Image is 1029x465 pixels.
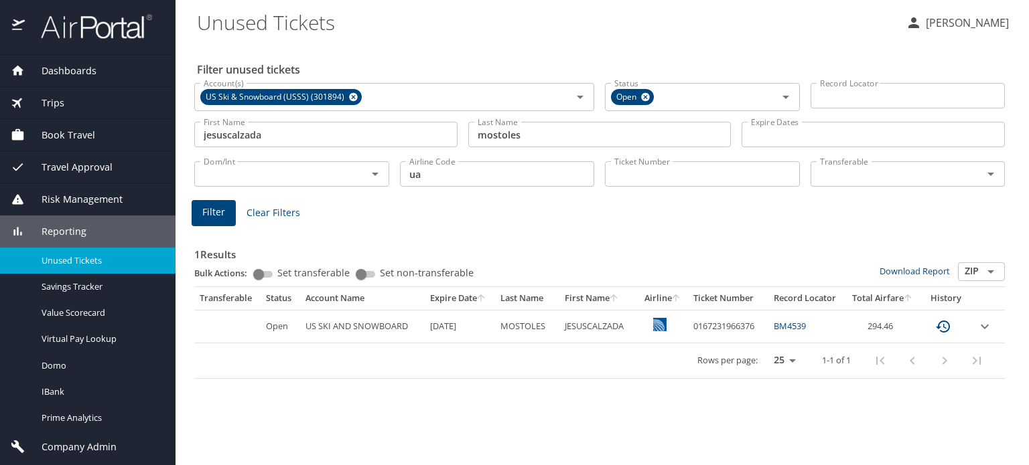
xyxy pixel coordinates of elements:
[653,318,667,331] img: 8rwABk7GC6UtGatwAAAABJRU5ErkJggg==
[261,287,301,310] th: Status
[25,160,113,175] span: Travel Approval
[610,294,619,303] button: sort
[200,292,255,304] div: Transferable
[194,287,1005,379] table: custom pagination table
[194,267,258,279] p: Bulk Actions:
[42,306,159,319] span: Value Scorecard
[200,90,352,104] span: US Ski & Snowboard (USSS) (301894)
[981,165,1000,183] button: Open
[261,310,301,343] td: Open
[25,128,95,143] span: Book Travel
[845,310,920,343] td: 294.46
[42,280,159,293] span: Savings Tracker
[559,287,638,310] th: First Name
[42,333,159,345] span: Virtual Pay Lookup
[25,64,96,78] span: Dashboards
[495,310,559,343] td: MOSTOLES
[25,440,117,454] span: Company Admin
[768,287,845,310] th: Record Locator
[42,411,159,424] span: Prime Analytics
[571,88,590,106] button: Open
[425,310,495,343] td: [DATE]
[922,15,1009,31] p: [PERSON_NAME]
[900,11,1014,35] button: [PERSON_NAME]
[920,287,971,310] th: History
[25,224,86,239] span: Reporting
[845,287,920,310] th: Total Airfare
[697,356,758,365] p: Rows per page:
[200,89,362,105] div: US Ski & Snowboard (USSS) (301894)
[26,13,152,39] img: airportal-logo.png
[300,287,425,310] th: Account Name
[638,287,688,310] th: Airline
[688,287,769,310] th: Ticket Number
[904,294,913,303] button: sort
[977,318,993,335] button: expand row
[194,239,1005,262] h3: 1 Results
[42,385,159,398] span: IBank
[197,59,1008,80] h2: Filter unused tickets
[611,89,654,105] div: Open
[611,90,644,104] span: Open
[42,254,159,267] span: Unused Tickets
[247,205,300,221] span: Clear Filters
[981,262,1000,281] button: Open
[477,294,486,303] button: sort
[559,310,638,343] td: JESUSCALZADA
[25,192,123,207] span: Risk Management
[202,204,225,221] span: Filter
[880,265,950,277] a: Download Report
[380,268,474,278] span: Set non-transferable
[241,201,305,225] button: Clear Filters
[197,1,895,43] h1: Unused Tickets
[776,88,795,106] button: Open
[822,356,851,365] p: 1-1 of 1
[425,287,495,310] th: Expire Date
[763,351,801,371] select: rows per page
[672,294,681,303] button: sort
[300,310,425,343] td: US SKI AND SNOWBOARD
[774,320,806,332] a: BM4539
[366,165,385,183] button: Open
[12,13,26,39] img: icon-airportal.png
[277,268,350,278] span: Set transferable
[42,359,159,372] span: Domo
[25,96,64,110] span: Trips
[192,200,236,226] button: Filter
[688,310,769,343] td: 0167231966376
[495,287,559,310] th: Last Name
